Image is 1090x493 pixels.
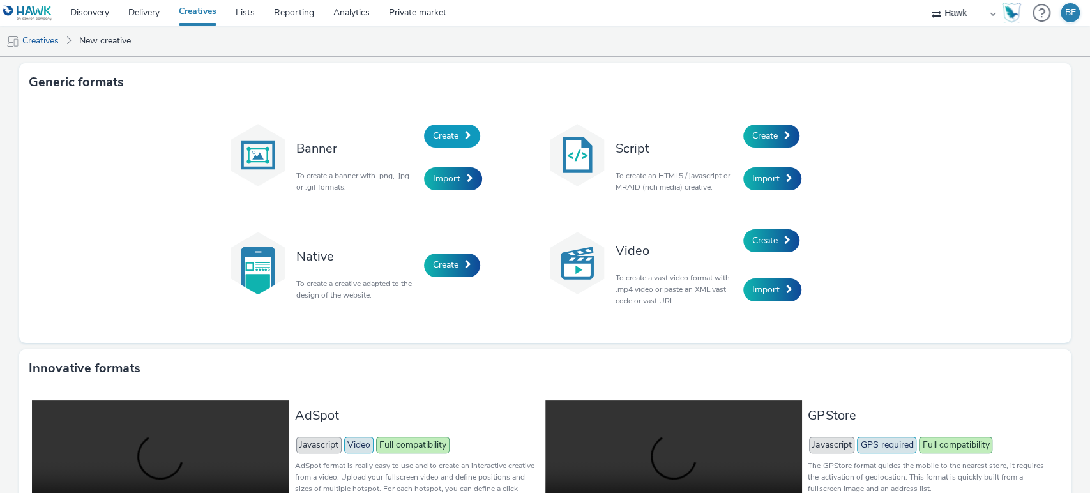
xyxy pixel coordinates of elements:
[433,259,458,271] span: Create
[545,123,609,187] img: code.svg
[3,5,52,21] img: undefined Logo
[743,229,799,252] a: Create
[29,73,124,92] h3: Generic formats
[376,437,450,453] span: Full compatibility
[296,437,342,453] span: Javascript
[743,278,801,301] a: Import
[1065,3,1076,22] div: BE
[616,272,737,307] p: To create a vast video format with .mp4 video or paste an XML vast code or vast URL.
[1002,3,1021,23] img: Hawk Academy
[752,284,780,296] span: Import
[433,172,460,185] span: Import
[296,170,418,193] p: To create a banner with .png, .jpg or .gif formats.
[545,231,609,295] img: video.svg
[752,234,778,247] span: Create
[616,242,737,259] h3: Video
[857,437,916,453] span: GPS required
[424,125,480,148] a: Create
[616,140,737,157] h3: Script
[743,125,799,148] a: Create
[433,130,458,142] span: Create
[424,167,482,190] a: Import
[1002,3,1026,23] a: Hawk Academy
[29,359,140,378] h3: Innovative formats
[344,437,374,453] span: Video
[6,35,19,48] img: mobile
[295,407,539,424] h3: AdSpot
[809,437,854,453] span: Javascript
[296,248,418,265] h3: Native
[296,140,418,157] h3: Banner
[226,231,290,295] img: native.svg
[752,172,780,185] span: Import
[919,437,992,453] span: Full compatibility
[743,167,801,190] a: Import
[616,170,737,193] p: To create an HTML5 / javascript or MRAID (rich media) creative.
[424,254,480,277] a: Create
[808,407,1052,424] h3: GPStore
[73,26,137,56] a: New creative
[296,278,418,301] p: To create a creative adapted to the design of the website.
[752,130,778,142] span: Create
[226,123,290,187] img: banner.svg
